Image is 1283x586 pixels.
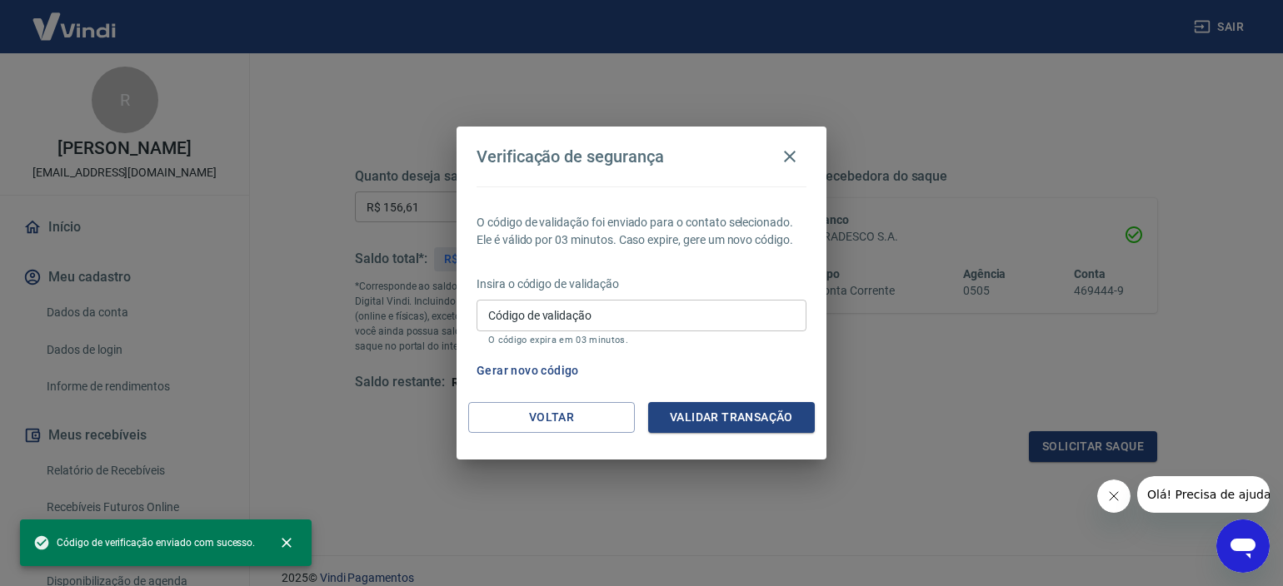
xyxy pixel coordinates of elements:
button: close [268,524,305,561]
button: Gerar novo código [470,355,586,386]
iframe: Botão para abrir a janela de mensagens [1216,519,1270,573]
h4: Verificação de segurança [477,146,664,166]
iframe: Mensagem da empresa [1137,476,1270,513]
iframe: Fechar mensagem [1097,479,1131,513]
button: Validar transação [648,402,815,433]
p: O código expira em 03 minutos. [488,335,795,345]
button: Voltar [468,402,635,433]
p: O código de validação foi enviado para o contato selecionado. Ele é válido por 03 minutos. Caso e... [477,214,806,249]
span: Olá! Precisa de ajuda? [10,12,140,25]
span: Código de verificação enviado com sucesso. [33,534,255,551]
p: Insira o código de validação [477,276,806,293]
